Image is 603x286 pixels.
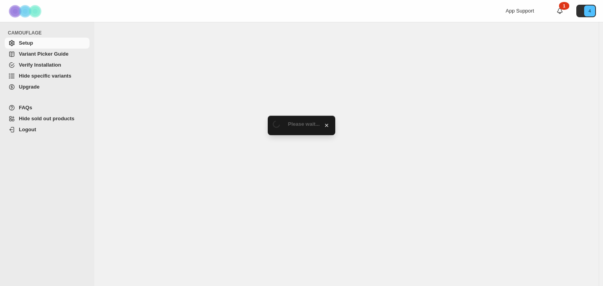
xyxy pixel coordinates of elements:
a: Upgrade [5,81,90,92]
span: FAQs [19,105,32,110]
span: Setup [19,40,33,46]
a: 1 [556,7,564,15]
a: Hide specific variants [5,71,90,81]
div: 1 [559,2,569,10]
text: 4 [588,9,591,13]
span: Avatar with initials 4 [584,5,595,16]
span: Upgrade [19,84,40,90]
span: Verify Installation [19,62,61,68]
span: Logout [19,127,36,132]
a: Logout [5,124,90,135]
a: FAQs [5,102,90,113]
span: App Support [506,8,534,14]
span: Hide sold out products [19,116,75,121]
span: Variant Picker Guide [19,51,68,57]
span: CAMOUFLAGE [8,30,90,36]
a: Setup [5,38,90,49]
span: Hide specific variants [19,73,71,79]
a: Variant Picker Guide [5,49,90,60]
a: Verify Installation [5,60,90,71]
a: Hide sold out products [5,113,90,124]
span: Please wait... [288,121,320,127]
img: Camouflage [6,0,46,22]
button: Avatar with initials 4 [576,5,596,17]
